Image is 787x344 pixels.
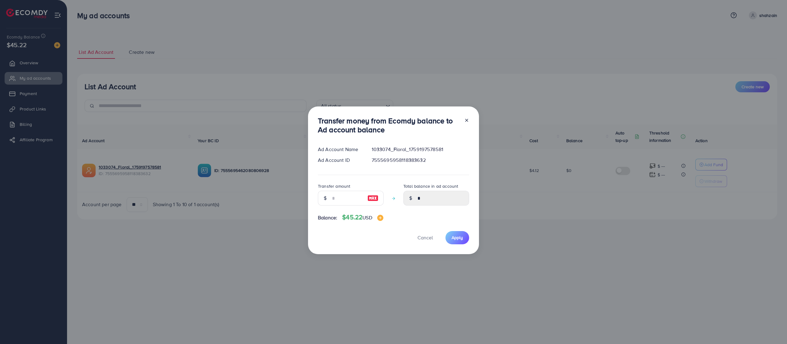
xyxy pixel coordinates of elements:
[452,234,463,241] span: Apply
[313,146,367,153] div: Ad Account Name
[313,157,367,164] div: Ad Account ID
[367,157,474,164] div: 7555695958118383632
[410,231,441,244] button: Cancel
[761,316,782,339] iframe: Chat
[318,183,350,189] label: Transfer amount
[367,194,378,202] img: image
[417,234,433,241] span: Cancel
[362,214,372,221] span: USD
[318,116,459,134] h3: Transfer money from Ecomdy balance to Ad account balance
[445,231,469,244] button: Apply
[342,214,383,221] h4: $45.22
[318,214,337,221] span: Balance:
[377,215,383,221] img: image
[367,146,474,153] div: 1033074_Floral_1759197578581
[403,183,458,189] label: Total balance in ad account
